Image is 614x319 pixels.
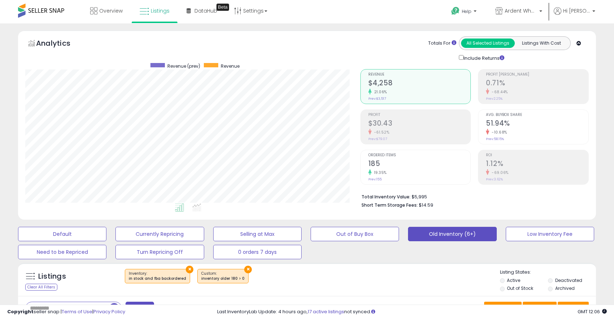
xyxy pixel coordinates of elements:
[486,177,503,181] small: Prev: 3.62%
[36,38,84,50] h5: Analytics
[194,7,217,14] span: DataHub
[372,130,390,135] small: -61.52%
[368,73,471,77] span: Revenue
[514,39,568,48] button: Listings With Cost
[368,79,471,89] h2: $4,258
[129,271,186,282] span: Inventory :
[129,276,186,281] div: in stock and fba backordered
[451,6,460,15] i: Get Help
[486,79,588,89] h2: 0.71%
[486,137,504,141] small: Prev: 58.15%
[213,245,302,259] button: 0 orders 7 days
[507,277,520,283] label: Active
[126,302,154,314] button: Filters
[446,1,484,23] a: Help
[500,269,596,276] p: Listing States:
[523,302,557,314] button: Columns
[368,96,386,101] small: Prev: $3,517
[167,63,200,69] span: Revenue (prev)
[361,192,583,201] li: $5,995
[368,159,471,169] h2: 185
[99,7,123,14] span: Overview
[368,119,471,129] h2: $30.43
[186,266,193,273] button: ×
[115,245,204,259] button: Turn Repricing Off
[368,113,471,117] span: Profit
[555,285,575,291] label: Archived
[506,227,594,241] button: Low Inventory Fee
[7,309,125,315] div: seller snap | |
[201,276,245,281] div: inventory older 180 > 0
[486,119,588,129] h2: 51.94%
[93,308,125,315] a: Privacy Policy
[361,202,418,208] b: Short Term Storage Fees:
[486,73,588,77] span: Profit [PERSON_NAME]
[38,271,66,282] h5: Listings
[361,194,411,200] b: Total Inventory Value:
[216,4,229,11] div: Tooltip anchor
[372,89,387,95] small: 21.06%
[489,170,509,175] small: -69.06%
[489,130,507,135] small: -10.68%
[428,40,456,47] div: Totals For
[486,113,588,117] span: Avg. Buybox Share
[486,96,503,101] small: Prev: 2.25%
[507,285,533,291] label: Out of Stock
[213,227,302,241] button: Selling at Max
[25,284,57,291] div: Clear All Filters
[461,39,515,48] button: All Selected Listings
[563,7,590,14] span: Hi [PERSON_NAME]
[453,54,513,62] div: Include Returns
[308,308,344,315] a: 17 active listings
[217,309,607,315] div: Last InventoryLab Update: 4 hours ago, not synced.
[558,302,589,314] button: Actions
[578,308,607,315] span: 2025-10-10 12:06 GMT
[555,277,582,283] label: Deactivated
[151,7,170,14] span: Listings
[486,153,588,157] span: ROI
[489,89,508,95] small: -68.44%
[462,8,472,14] span: Help
[554,7,595,23] a: Hi [PERSON_NAME]
[368,153,471,157] span: Ordered Items
[372,170,387,175] small: 19.35%
[368,137,387,141] small: Prev: $79.07
[18,245,106,259] button: Need to be Repriced
[7,308,34,315] strong: Copyright
[201,271,245,282] span: Custom:
[527,304,550,311] span: Columns
[505,7,537,14] span: Ardent Wholesale
[311,227,399,241] button: Out of Buy Box
[18,227,106,241] button: Default
[408,227,496,241] button: Old Inventory (6+)
[419,202,433,208] span: $14.59
[221,63,240,69] span: Revenue
[244,266,252,273] button: ×
[486,159,588,169] h2: 1.12%
[484,302,522,314] button: Save View
[115,227,204,241] button: Currently Repricing
[368,177,382,181] small: Prev: 155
